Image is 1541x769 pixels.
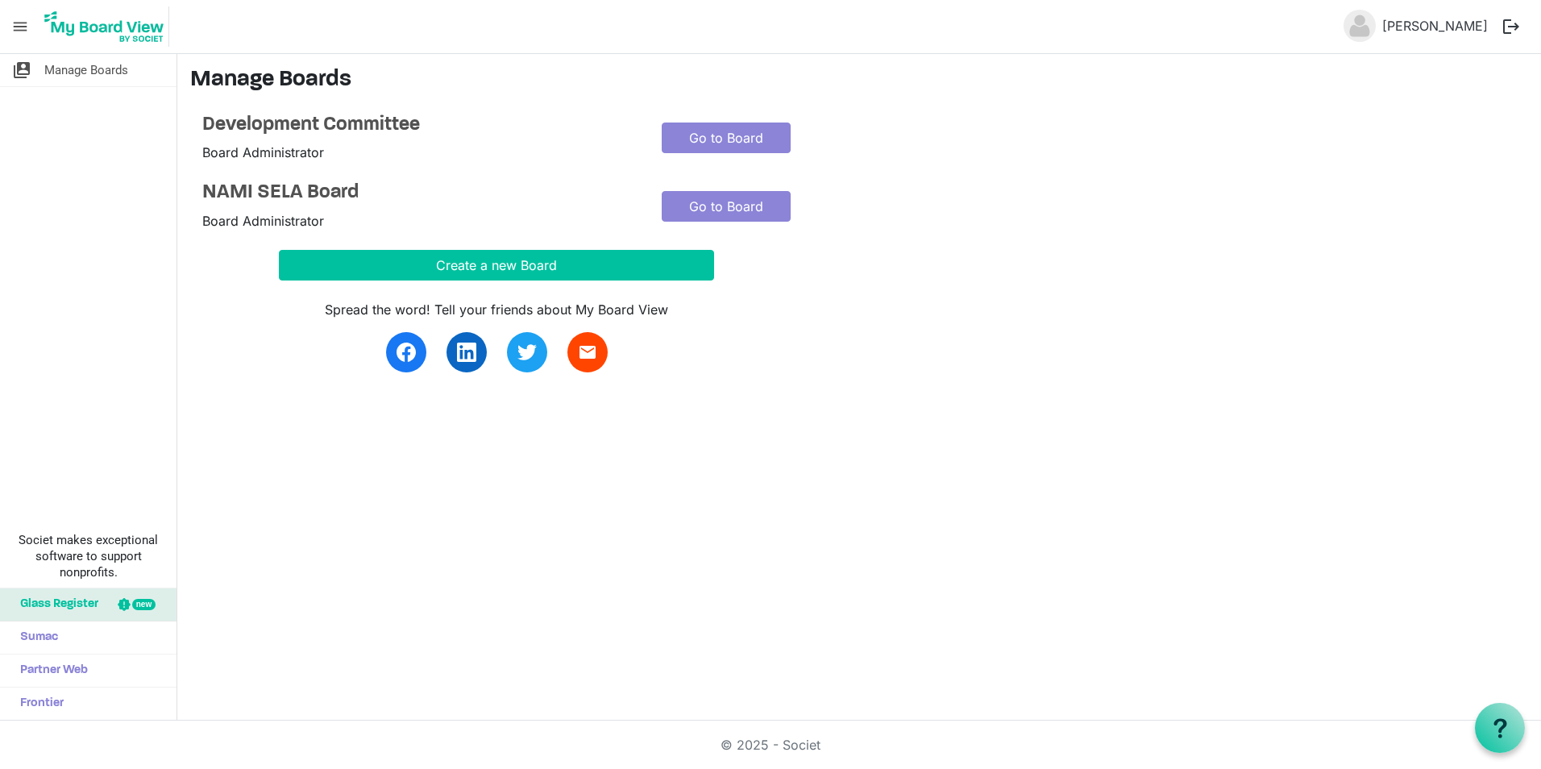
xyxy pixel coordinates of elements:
[202,213,324,229] span: Board Administrator
[1376,10,1494,42] a: [PERSON_NAME]
[202,181,638,205] a: NAMI SELA Board
[567,332,608,372] a: email
[1494,10,1528,44] button: logout
[12,655,88,687] span: Partner Web
[12,588,98,621] span: Glass Register
[39,6,176,47] a: My Board View Logo
[517,343,537,362] img: twitter.svg
[202,144,324,160] span: Board Administrator
[7,532,169,580] span: Societ makes exceptional software to support nonprofits.
[5,11,35,42] span: menu
[457,343,476,362] img: linkedin.svg
[12,688,64,720] span: Frontier
[662,123,791,153] a: Go to Board
[39,6,169,47] img: My Board View Logo
[12,54,31,86] span: switch_account
[1344,10,1376,42] img: no-profile-picture.svg
[279,250,714,281] button: Create a new Board
[721,737,820,753] a: © 2025 - Societ
[44,54,128,86] span: Manage Boards
[397,343,416,362] img: facebook.svg
[662,191,791,222] a: Go to Board
[190,67,1528,94] h3: Manage Boards
[12,621,58,654] span: Sumac
[132,599,156,610] div: new
[202,114,638,137] a: Development Committee
[279,300,714,319] div: Spread the word! Tell your friends about My Board View
[578,343,597,362] span: email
